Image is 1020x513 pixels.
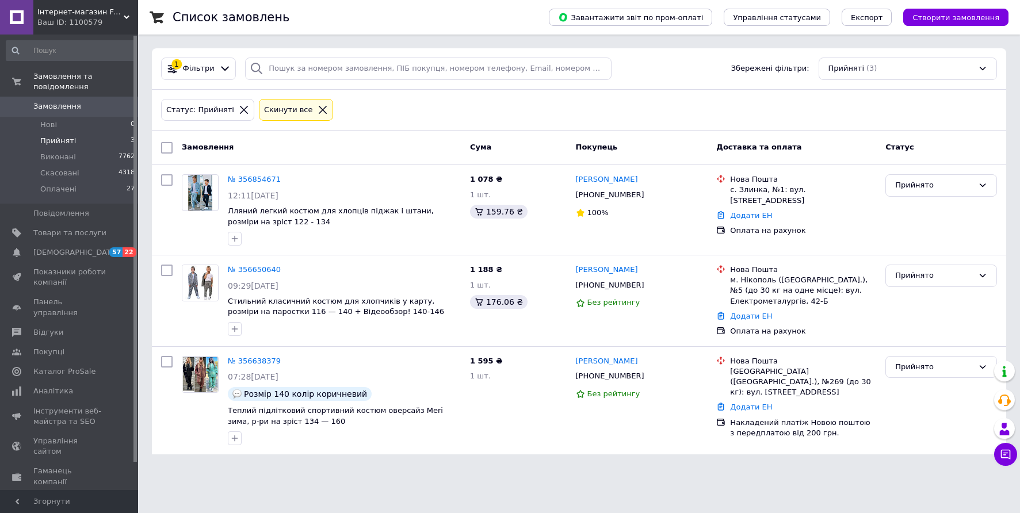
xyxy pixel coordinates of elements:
span: Скасовані [40,168,79,178]
span: Прийняті [828,63,864,74]
span: Збережені фільтри: [731,63,809,74]
span: 1 078 ₴ [470,175,502,183]
span: Cума [470,143,491,151]
button: Експорт [842,9,892,26]
span: Без рейтингу [587,298,640,307]
div: Прийнято [895,179,973,192]
span: Товари та послуги [33,228,106,238]
div: Накладений платіж Новою поштою з передплатою від 200 грн. [730,418,876,438]
span: Покупець [576,143,618,151]
div: Оплата на рахунок [730,326,876,336]
span: Завантажити звіт по пром-оплаті [558,12,703,22]
img: :speech_balloon: [232,389,242,399]
span: Створити замовлення [912,13,999,22]
span: [PHONE_NUMBER] [576,190,644,199]
div: Прийнято [895,270,973,282]
input: Пошук [6,40,136,61]
span: Покупці [33,347,64,357]
span: 7762 [119,152,135,162]
span: Замовлення [182,143,234,151]
a: Теплий підлітковий спортивний костюм оверсайз Meri зима, р-ри на зріст 134 — 160 [228,406,443,426]
div: Cкинути все [262,104,315,116]
span: [DEMOGRAPHIC_DATA] [33,247,119,258]
span: Замовлення та повідомлення [33,71,138,92]
span: Статус [885,143,914,151]
span: 1 шт. [470,190,491,199]
a: Фото товару [182,356,219,393]
div: Прийнято [895,361,973,373]
span: 09:29[DATE] [228,281,278,290]
span: Замовлення [33,101,81,112]
a: Додати ЕН [730,312,772,320]
span: 27 [127,184,135,194]
div: Статус: Прийняті [164,104,236,116]
span: 22 [123,247,136,257]
div: Оплата на рахунок [730,225,876,236]
span: (3) [866,64,877,72]
span: 4318 [119,168,135,178]
span: Інструменти веб-майстра та SEO [33,406,106,427]
button: Управління статусами [724,9,830,26]
span: Прийняті [40,136,76,146]
span: Без рейтингу [587,389,640,398]
a: Додати ЕН [730,403,772,411]
a: [PERSON_NAME] [576,174,638,185]
span: Розмір 140 колір коричневий [244,389,367,399]
div: 159.76 ₴ [470,205,528,219]
div: Нова Пошта [730,265,876,275]
span: 12:11[DATE] [228,191,278,200]
a: [PERSON_NAME] [576,265,638,275]
span: 07:28[DATE] [228,372,278,381]
img: Фото товару [182,357,218,392]
span: Управління статусами [733,13,821,22]
span: Відгуки [33,327,63,338]
a: [PERSON_NAME] [576,356,638,367]
span: Каталог ProSale [33,366,95,377]
a: Фото товару [182,265,219,301]
span: 1 шт. [470,372,491,380]
span: 1 188 ₴ [470,265,502,274]
div: 1 [171,59,182,70]
button: Чат з покупцем [994,443,1017,466]
span: 100% [587,208,609,217]
div: Ваш ID: 1100579 [37,17,138,28]
span: 57 [109,247,123,257]
span: [PHONE_NUMBER] [576,281,644,289]
span: Доставка та оплата [716,143,801,151]
span: Виконані [40,152,76,162]
button: Створити замовлення [903,9,1008,26]
span: Стильний класичний костюм для хлопчиків у карту, розміри на паростки 116 — 140 + Відеообзор! 140-146 [228,297,444,316]
div: м. Нікополь ([GEOGRAPHIC_DATA].), №5 (до 30 кг на одне місце): вул. Електрометалургів, 42-Б [730,275,876,307]
span: Експорт [851,13,883,22]
input: Пошук за номером замовлення, ПІБ покупця, номером телефону, Email, номером накладної [245,58,612,80]
div: с. Злинка, №1: вул. [STREET_ADDRESS] [730,185,876,205]
div: Нова Пошта [730,356,876,366]
span: Лляний легкий костюм для хлопців піджак і штани, розміри на зріст 122 - 134 [228,206,434,226]
span: Оплачені [40,184,77,194]
a: № 356638379 [228,357,281,365]
a: № 356854671 [228,175,281,183]
a: Фото товару [182,174,219,211]
span: Повідомлення [33,208,89,219]
span: Управління сайтом [33,436,106,457]
div: [GEOGRAPHIC_DATA] ([GEOGRAPHIC_DATA].), №269 (до 30 кг): вул. [STREET_ADDRESS] [730,366,876,398]
span: 1 шт. [470,281,491,289]
div: 176.06 ₴ [470,295,528,309]
span: 1 595 ₴ [470,357,502,365]
div: Нова Пошта [730,174,876,185]
span: 0 [131,120,135,130]
span: [PHONE_NUMBER] [576,372,644,380]
span: Фільтри [183,63,215,74]
span: Аналітика [33,386,73,396]
span: Гаманець компанії [33,466,106,487]
button: Завантажити звіт по пром-оплаті [549,9,712,26]
img: Фото товару [182,265,218,301]
img: Фото товару [188,175,212,210]
span: Нові [40,120,57,130]
span: Показники роботи компанії [33,267,106,288]
a: № 356650640 [228,265,281,274]
a: Створити замовлення [892,13,1008,21]
span: Панель управління [33,297,106,317]
h1: Список замовлень [173,10,289,24]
